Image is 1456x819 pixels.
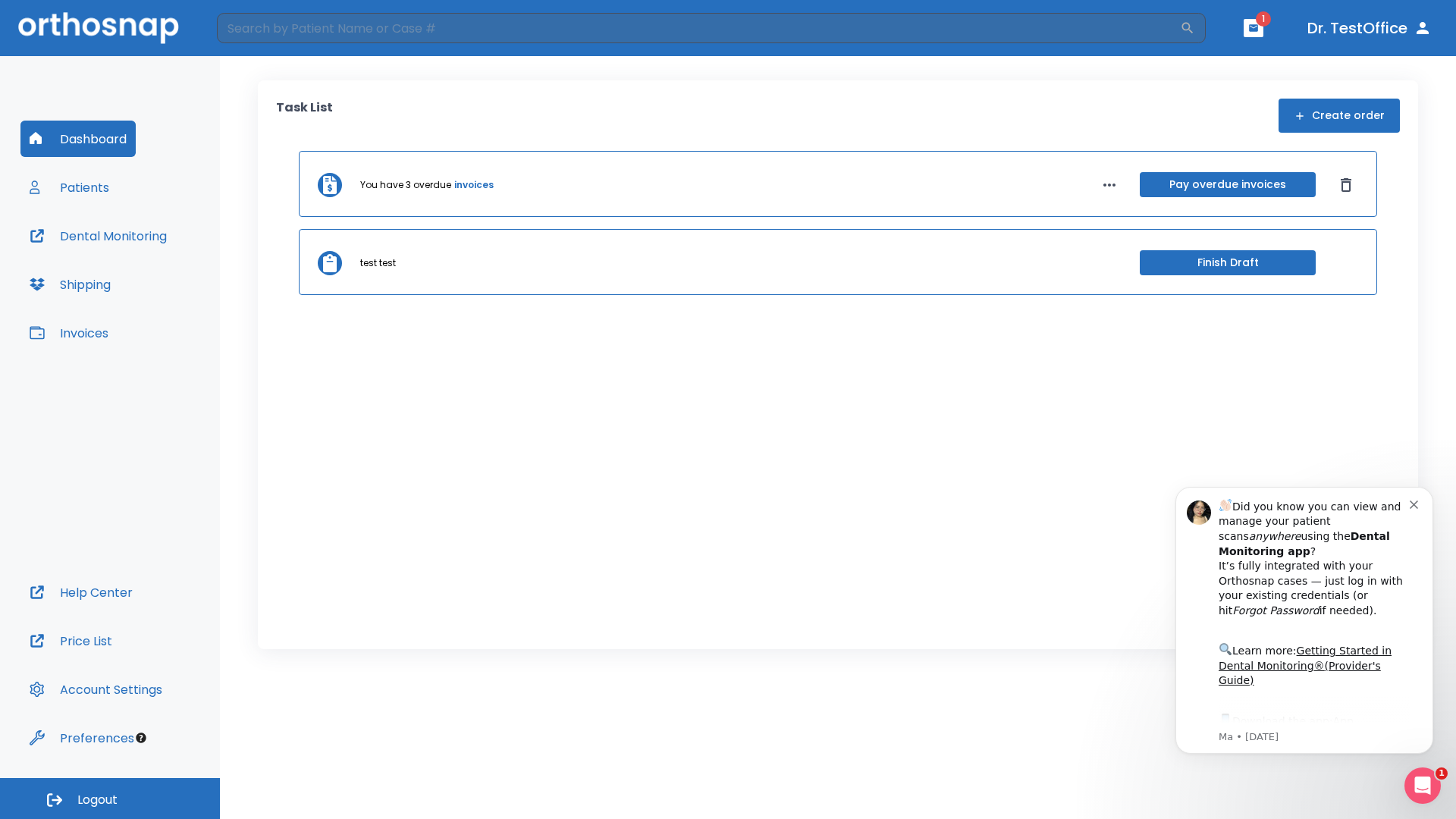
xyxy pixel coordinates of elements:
[134,731,148,745] div: Tooltip anchor
[20,623,121,659] button: Price List
[1153,464,1456,778] iframe: Intercom notifications message
[360,178,451,192] p: You have 3 overdue
[20,671,171,708] button: Account Settings
[77,792,118,808] span: Logout
[20,720,143,756] button: Preferences
[20,121,136,157] button: Dashboard
[1256,11,1271,27] span: 1
[1334,173,1358,197] button: Dismiss
[1436,767,1448,780] span: 1
[20,574,142,610] button: Help Center
[20,315,118,351] button: Invoices
[66,247,257,325] div: Download the app: | ​ Let us know if you need help getting started!
[66,251,201,278] a: App Store
[217,13,1180,43] input: Search by Patient Name or Case #
[1279,99,1400,133] button: Create order
[66,266,257,280] p: Message from Ma, sent 1w ago
[360,256,396,270] p: test test
[1140,250,1316,275] button: Finish Draft
[20,266,120,303] button: Shipping
[257,33,269,45] button: Dismiss notification
[18,12,179,43] img: Orthosnap
[20,218,176,254] button: Dental Monitoring
[1301,14,1438,42] button: Dr. TestOffice
[20,169,118,206] button: Patients
[276,99,333,133] p: Task List
[1404,767,1441,804] iframe: Intercom live chat
[454,178,494,192] a: invoices
[1140,172,1316,197] button: Pay overdue invoices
